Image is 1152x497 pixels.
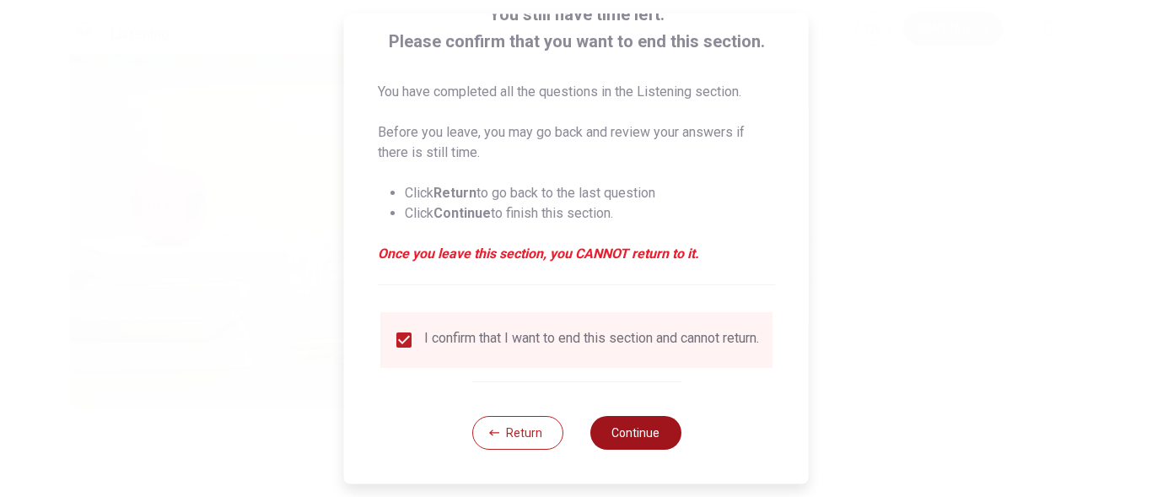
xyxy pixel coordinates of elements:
[405,183,775,203] li: Click to go back to the last question
[405,203,775,224] li: Click to finish this section.
[378,122,775,163] p: Before you leave, you may go back and review your answers if there is still time.
[433,185,476,201] strong: Return
[471,416,563,450] button: Return
[589,416,681,450] button: Continue
[424,330,759,350] div: I confirm that I want to end this section and cannot return.
[378,244,775,264] em: Once you leave this section, you CANNOT return to it.
[378,82,775,102] p: You have completed all the questions in the Listening section.
[433,205,491,221] strong: Continue
[378,1,775,55] span: You still have time left. Please confirm that you want to end this section.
